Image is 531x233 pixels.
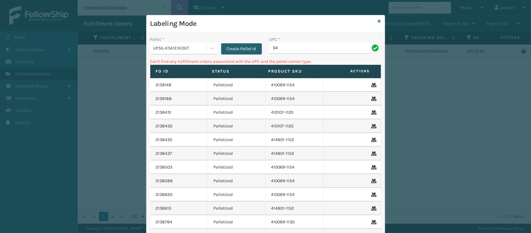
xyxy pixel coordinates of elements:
[371,193,375,197] i: Remove From Pallet
[371,151,375,156] i: Remove From Pallet
[266,119,324,133] td: 410107-1120
[268,69,313,74] label: Product SKU
[208,92,266,106] td: Palletized
[221,43,262,55] button: Create Pallet Id
[266,188,324,202] td: 410069-1154
[208,160,266,174] td: Palletized
[156,150,172,157] a: 2138437
[321,66,374,76] span: Actions
[208,147,266,160] td: Palletized
[156,192,173,198] a: 2138620
[371,165,375,169] i: Remove From Pallet
[371,179,375,183] i: Remove From Pallet
[156,164,173,170] a: 2138503
[208,106,266,119] td: Palletized
[266,147,324,160] td: 414801-1152
[371,124,375,128] i: Remove From Pallet
[208,202,266,215] td: Palletized
[371,220,375,224] i: Remove From Pallet
[150,58,381,65] p: Can't find any fulfillment orders associated with the UPC and the pallet carrier type.
[266,92,324,106] td: 410069-1154
[156,109,172,116] a: 2138431
[208,174,266,188] td: Palletized
[156,69,201,74] label: Fo Id
[266,215,324,229] td: 410069-1130
[266,174,324,188] td: 410069-1154
[208,133,266,147] td: Palletized
[371,83,375,87] i: Remove From Pallet
[371,110,375,115] i: Remove From Pallet
[269,36,280,43] label: UPC
[371,206,375,211] i: Remove From Pallet
[208,119,266,133] td: Palletized
[150,19,375,28] h3: Labeling Mode
[266,202,324,215] td: 414801-1152
[150,36,164,43] label: Pallet
[208,215,266,229] td: Palletized
[153,45,207,52] div: UPSG-KSA1E1KOGT
[371,97,375,101] i: Remove From Pallet
[208,78,266,92] td: Palletized
[156,178,173,184] a: 2138586
[156,219,173,225] a: 2138784
[212,69,257,74] label: Status
[266,160,324,174] td: 410069-1154
[371,138,375,142] i: Remove From Pallet
[266,78,324,92] td: 410069-1154
[156,82,172,88] a: 2139148
[156,205,172,212] a: 2138615
[266,106,324,119] td: 410107-1120
[156,137,173,143] a: 2138435
[156,96,172,102] a: 2139188
[266,133,324,147] td: 414801-1152
[156,123,173,129] a: 2138430
[208,188,266,202] td: Palletized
